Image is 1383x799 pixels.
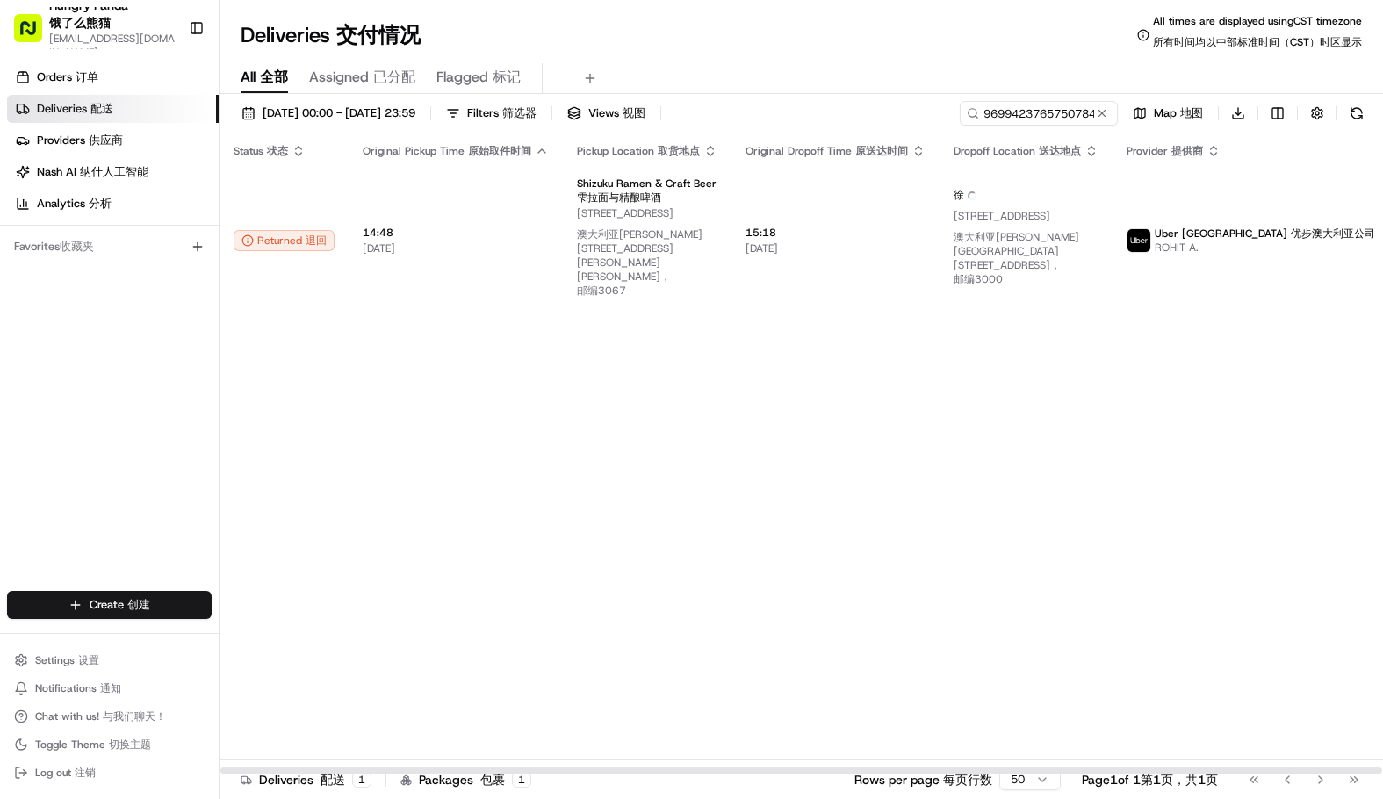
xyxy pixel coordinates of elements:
[1127,229,1150,252] img: uber-new-logo.jpeg
[37,164,148,180] span: Nash AI
[234,101,423,126] button: [DATE] 00:00 - [DATE] 23:59
[35,738,151,752] span: Toggle Theme
[89,133,123,148] span: 供应商
[943,772,992,788] span: 每页行数
[79,185,241,199] div: We're available if you need us!
[35,766,96,780] span: Log out
[272,225,320,246] button: See all
[18,168,49,199] img: 1736555255976-a54dd68f-1ca7-489b-9aae-adbdc363a1c4
[363,241,549,256] span: [DATE]
[577,144,700,158] span: Pickup Location
[11,385,141,417] a: 📗Knowledge Base
[90,597,150,613] span: Create
[37,196,112,212] span: Analytics
[1180,105,1203,120] span: 地图
[267,144,288,158] span: 状态
[18,70,320,98] p: Welcome 👋
[241,21,421,49] h1: Deliveries
[49,32,175,60] button: [EMAIL_ADDRESS][DOMAIN_NAME]
[854,771,992,788] p: Rows per page
[90,101,113,116] span: 配送
[1154,105,1203,121] span: Map
[80,164,148,179] span: 纳什人工智能
[577,191,661,205] span: 雫拉面与精酿啤酒
[60,239,94,254] span: 收藏夹
[954,144,1081,158] span: Dropoff Location
[1291,227,1375,241] span: 优步澳大利亚公司
[146,320,152,334] span: •
[103,709,166,723] span: 与我们聊天！
[746,226,926,240] span: 15:18
[438,101,544,126] button: Filters 筛选器
[559,101,653,126] button: Views 视图
[7,704,212,729] button: Chat with us! 与我们聊天！
[299,173,320,194] button: Start new chat
[577,227,702,298] span: 澳大利亚[PERSON_NAME][STREET_ADDRESS][PERSON_NAME][PERSON_NAME]，邮编3067
[467,105,537,121] span: Filters
[436,67,521,88] span: Flagged
[37,168,68,199] img: 1727276513143-84d647e1-66c0-4f92-a045-3c9f9f5dfd92
[155,320,190,334] span: 8月7日
[35,320,49,335] img: 1736555255976-a54dd68f-1ca7-489b-9aae-adbdc363a1c4
[309,67,415,88] span: Assigned
[76,69,98,84] span: 订单
[18,18,53,53] img: Nash
[1155,241,1375,255] span: ROHIT A.
[480,772,505,788] span: 包裹
[263,105,415,121] span: [DATE] 00:00 - [DATE] 23:59
[234,144,288,158] span: Status
[7,158,219,186] a: Nash AI 纳什人工智能
[68,272,109,286] span: 8月15日
[49,15,111,31] span: 饿了么熊猫
[35,709,166,723] span: Chat with us!
[54,320,142,334] span: [PERSON_NAME]
[373,68,415,86] span: 已分配
[577,206,717,305] span: [STREET_ADDRESS]
[46,113,290,132] input: Clear
[363,226,549,240] span: 14:48
[37,101,113,117] span: Deliveries
[1171,144,1203,158] span: 提供商
[954,230,1079,286] span: 澳大利亚[PERSON_NAME][GEOGRAPHIC_DATA][STREET_ADDRESS]，邮编3000
[127,597,150,612] span: 创建
[468,144,531,158] span: 原始取件时间
[855,144,908,158] span: 原送达时间
[37,69,98,85] span: Orders
[141,385,289,417] a: 💻API Documentation
[35,392,134,410] span: Knowledge Base
[58,272,64,286] span: •
[166,392,282,410] span: API Documentation
[7,7,182,49] button: Hungry Panda 饿了么熊猫[EMAIL_ADDRESS][DOMAIN_NAME]
[7,732,212,757] button: Toggle Theme 切换主题
[234,230,335,251] div: Returned
[124,435,212,449] a: Powered byPylon
[400,771,531,788] div: Packages
[363,144,531,158] span: Original Pickup Time
[1153,35,1362,49] span: 所有时间均以中部标准时间（CST）时区显示
[1082,771,1218,788] div: Page 1 of 1
[1153,14,1362,56] span: All times are displayed using CST timezone
[1155,227,1375,241] span: Uber [GEOGRAPHIC_DATA]
[109,738,151,752] span: 切换主题
[37,133,123,148] span: Providers
[954,209,1098,293] span: [STREET_ADDRESS]
[960,101,1118,126] input: Type to search
[493,68,521,86] span: 标记
[658,144,700,158] span: 取货地点
[1141,772,1218,788] span: 第1页，共1页
[321,772,345,788] span: 配送
[352,772,371,788] div: 1
[89,196,112,211] span: 分析
[1127,144,1203,158] span: Provider
[746,241,926,256] span: [DATE]
[7,676,212,701] button: Notifications 通知
[260,68,288,86] span: 全部
[241,67,288,88] span: All
[306,234,327,248] span: 退回
[7,233,212,261] div: Favorites
[79,168,288,185] div: Start new chat
[502,105,537,120] span: 筛选器
[175,435,212,449] span: Pylon
[577,176,717,205] span: Shizuku Ramen & Craft Beer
